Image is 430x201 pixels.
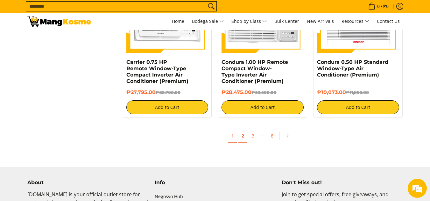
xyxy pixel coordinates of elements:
del: ₱11,850.00 [346,90,369,95]
span: · [247,133,249,139]
span: Bodega Sale [192,17,224,25]
span: ₱0 [382,4,390,9]
h4: About [27,179,148,186]
a: Carrier 0.75 HP Remote Window-Type Compact Inverter Air Conditioner (Premium) [126,59,188,84]
button: Add to Cart [222,100,304,114]
a: Bodega Sale [189,13,227,30]
span: · [237,133,238,139]
a: New Arrivals [304,13,337,30]
a: 2 [238,130,247,143]
span: New Arrivals [307,18,334,24]
h6: ₱27,795.00 [126,89,208,96]
div: Minimize live chat window [104,3,120,18]
button: Search [206,2,216,11]
a: Resources [338,13,372,30]
button: Add to Cart [317,100,399,114]
div: Chat with us now [33,36,107,44]
span: We're online! [37,60,88,124]
del: ₱32,700.00 [156,90,180,95]
a: Home [169,13,187,30]
a: Bulk Center [271,13,302,30]
h6: ₱10,073.00 [317,89,399,96]
del: ₱33,500.00 [251,90,276,95]
a: 3 [249,130,257,142]
span: Contact Us [377,18,400,24]
span: · [257,133,259,139]
a: Condura 1.00 HP Remote Compact Window-Type Inverter Air Conditioner (Premium) [222,59,288,84]
textarea: Type your message and hit 'Enter' [3,134,121,156]
h4: Info [155,179,276,186]
span: · [266,133,268,139]
nav: Main Menu [97,13,403,30]
a: Contact Us [374,13,403,30]
a: Condura 0.50 HP Standard Window-Type Air Conditioner (Premium) [317,59,388,78]
h4: Don't Miss out! [282,179,403,186]
span: Resources [342,17,369,25]
img: Bodega Sale Aircon l Mang Kosme: Home Appliances Warehouse Sale [27,16,91,27]
span: Home [172,18,184,24]
h6: ₱28,475.00 [222,89,304,96]
button: Add to Cart [126,100,208,114]
span: Bulk Center [274,18,299,24]
ul: Pagination [120,127,406,148]
span: 0 [376,4,381,9]
a: 8 [268,130,277,142]
span: • [366,3,391,10]
a: Shop by Class [228,13,270,30]
span: · [259,130,266,142]
span: Shop by Class [231,17,267,25]
a: 1 [228,130,237,143]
